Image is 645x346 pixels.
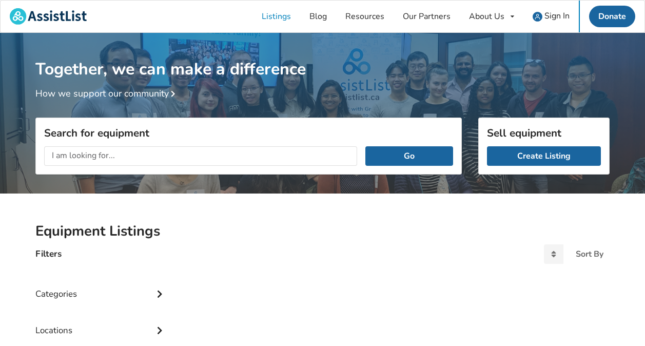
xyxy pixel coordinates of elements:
button: Go [365,146,453,166]
div: About Us [469,12,504,21]
h2: Equipment Listings [35,222,610,240]
div: Sort By [576,250,603,258]
a: Blog [300,1,336,32]
a: Create Listing [487,146,601,166]
h3: Sell equipment [487,126,601,140]
img: user icon [533,12,542,22]
h1: Together, we can make a difference [35,33,610,80]
div: Locations [35,304,167,341]
a: How we support our community [35,87,179,100]
img: assistlist-logo [10,8,87,25]
a: user icon Sign In [523,1,579,32]
h4: Filters [35,248,62,260]
a: Resources [336,1,394,32]
h3: Search for equipment [44,126,453,140]
span: Sign In [544,10,570,22]
div: Categories [35,268,167,304]
a: Our Partners [394,1,460,32]
input: I am looking for... [44,146,357,166]
a: Listings [252,1,300,32]
a: Donate [589,6,635,27]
